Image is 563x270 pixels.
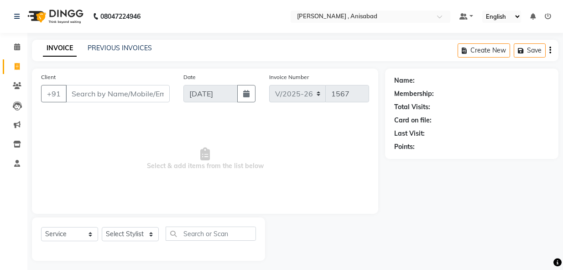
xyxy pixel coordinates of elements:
[269,73,309,81] label: Invoice Number
[41,73,56,81] label: Client
[394,89,434,99] div: Membership:
[394,129,425,138] div: Last Visit:
[41,113,369,205] span: Select & add items from the list below
[458,43,510,58] button: Create New
[183,73,196,81] label: Date
[23,4,86,29] img: logo
[394,142,415,152] div: Points:
[514,43,546,58] button: Save
[41,85,67,102] button: +91
[394,76,415,85] div: Name:
[100,4,141,29] b: 08047224946
[394,102,430,112] div: Total Visits:
[88,44,152,52] a: PREVIOUS INVOICES
[394,116,432,125] div: Card on file:
[166,227,256,241] input: Search or Scan
[43,40,77,57] a: INVOICE
[66,85,170,102] input: Search by Name/Mobile/Email/Code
